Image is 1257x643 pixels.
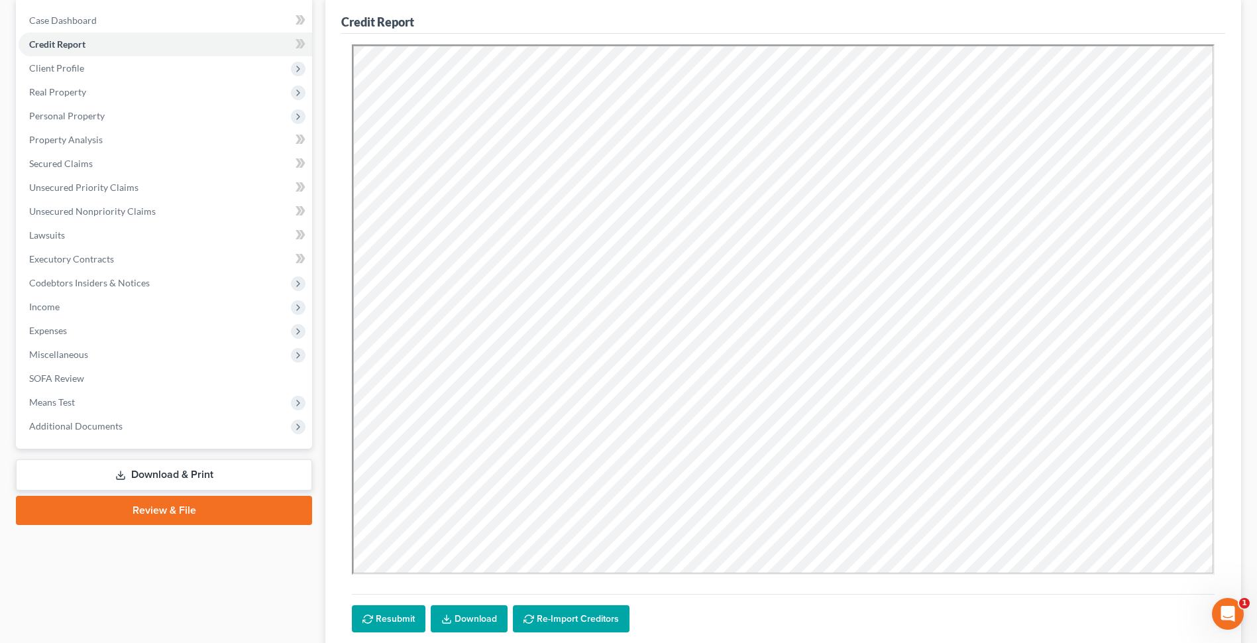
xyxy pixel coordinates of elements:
a: Executory Contracts [19,247,312,271]
span: Credit Report [29,38,85,50]
span: Expenses [29,325,67,336]
a: Credit Report [19,32,312,56]
a: Secured Claims [19,152,312,176]
span: SOFA Review [29,373,84,384]
span: Unsecured Nonpriority Claims [29,205,156,217]
a: Download [431,605,508,633]
a: Property Analysis [19,128,312,152]
a: Download & Print [16,459,312,491]
span: Real Property [29,86,86,97]
span: Executory Contracts [29,253,114,264]
a: Unsecured Priority Claims [19,176,312,200]
span: Property Analysis [29,134,103,145]
span: Means Test [29,396,75,408]
a: Unsecured Nonpriority Claims [19,200,312,223]
span: Unsecured Priority Claims [29,182,138,193]
a: Lawsuits [19,223,312,247]
span: Additional Documents [29,420,123,432]
button: Re-Import Creditors [513,605,629,633]
span: Codebtors Insiders & Notices [29,277,150,288]
span: Income [29,301,60,312]
a: Case Dashboard [19,9,312,32]
span: Client Profile [29,62,84,74]
div: Credit Report [341,14,414,30]
button: Resubmit [352,605,425,633]
span: Miscellaneous [29,349,88,360]
a: SOFA Review [19,367,312,390]
span: 1 [1239,598,1250,609]
iframe: Intercom live chat [1212,598,1244,630]
span: Lawsuits [29,229,65,241]
span: Case Dashboard [29,15,97,26]
span: Secured Claims [29,158,93,169]
span: Personal Property [29,110,105,121]
a: Review & File [16,496,312,525]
